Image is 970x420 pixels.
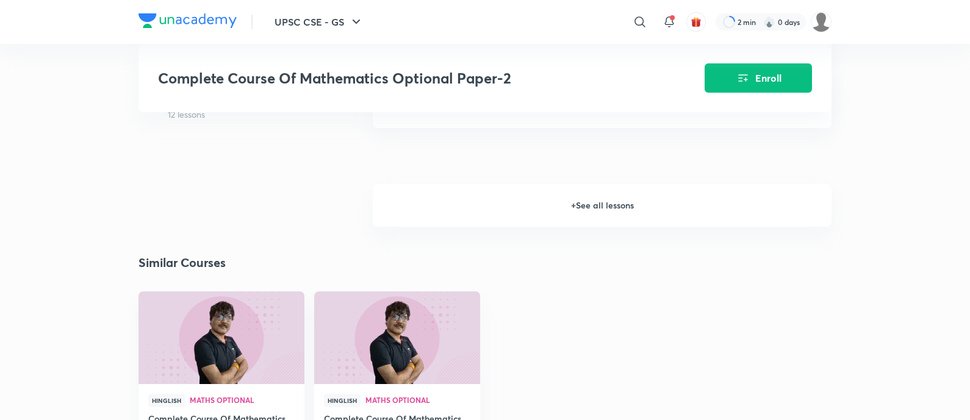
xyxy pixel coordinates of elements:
[138,13,237,31] a: Company Logo
[168,108,363,121] p: 12 lessons
[138,13,237,28] img: Company Logo
[365,396,470,404] span: Maths Optional
[763,16,775,28] img: streak
[312,291,481,385] img: new-thumbnail
[691,16,702,27] img: avatar
[314,291,480,384] a: new-thumbnail
[137,291,306,385] img: new-thumbnail
[138,291,304,384] a: new-thumbnail
[190,396,295,405] a: Maths Optional
[811,12,832,32] img: Piali K
[158,69,636,87] h3: Complete Course Of Mathematics Optional Paper-2
[324,394,361,407] span: Hinglish
[148,394,185,407] span: Hinglish
[705,63,812,93] button: Enroll
[267,10,371,34] button: UPSC CSE - GS
[686,12,706,32] button: avatar
[373,184,832,227] h6: + See all lessons
[138,254,226,272] h2: Similar Courses
[190,396,295,404] span: Maths Optional
[365,396,470,405] a: Maths Optional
